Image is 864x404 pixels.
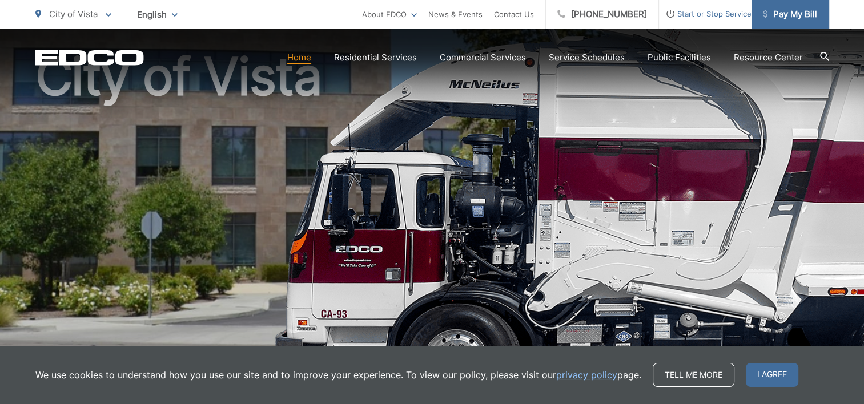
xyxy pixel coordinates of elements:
[334,51,417,64] a: Residential Services
[556,368,617,382] a: privacy policy
[287,51,311,64] a: Home
[734,51,803,64] a: Resource Center
[362,7,417,21] a: About EDCO
[49,9,98,19] span: City of Vista
[494,7,534,21] a: Contact Us
[763,7,817,21] span: Pay My Bill
[648,51,711,64] a: Public Facilities
[35,50,144,66] a: EDCD logo. Return to the homepage.
[128,5,186,25] span: English
[428,7,483,21] a: News & Events
[35,368,641,382] p: We use cookies to understand how you use our site and to improve your experience. To view our pol...
[440,51,526,64] a: Commercial Services
[653,363,734,387] a: Tell me more
[549,51,625,64] a: Service Schedules
[746,363,798,387] span: I agree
